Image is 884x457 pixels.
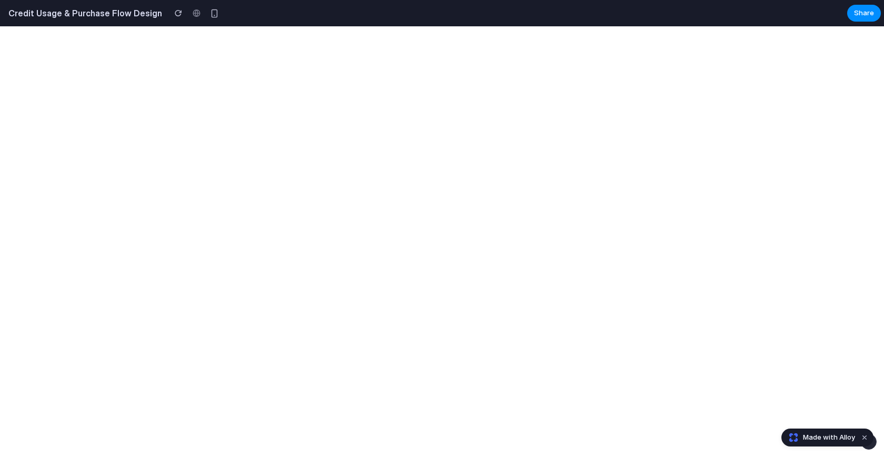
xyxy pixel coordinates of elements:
[858,431,871,444] button: Dismiss watermark
[847,5,881,22] button: Share
[782,432,856,443] a: Made with Alloy
[4,7,162,19] h2: Credit Usage & Purchase Flow Design
[803,432,855,443] span: Made with Alloy
[854,8,874,18] span: Share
